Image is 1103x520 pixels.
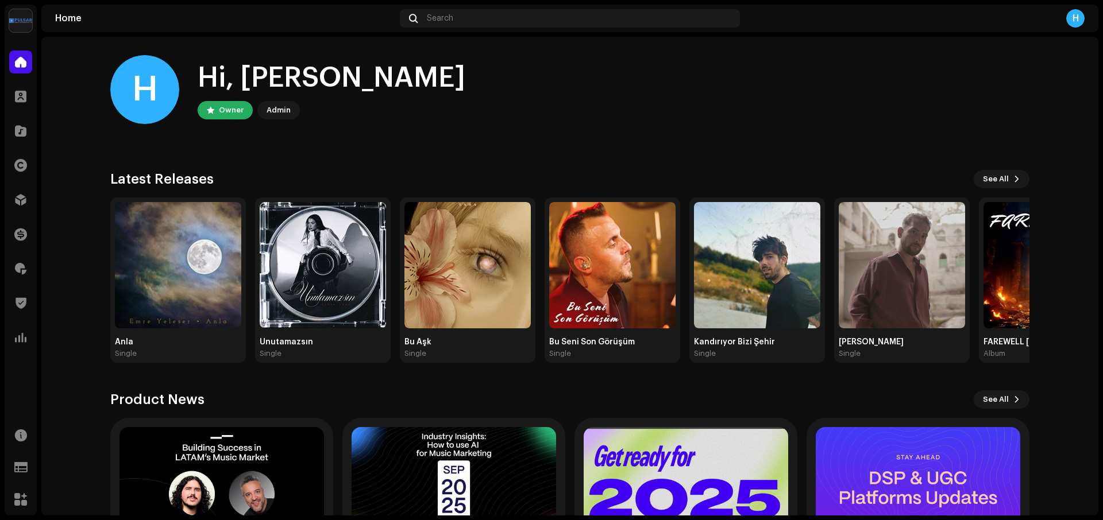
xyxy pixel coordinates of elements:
[404,349,426,358] div: Single
[115,337,241,347] div: Anla
[974,390,1029,409] button: See All
[983,388,1009,411] span: See All
[983,168,1009,191] span: See All
[404,202,531,328] img: 100f2671-afdd-47c2-a7e8-123d3e77435b
[110,55,179,124] div: H
[219,103,244,117] div: Owner
[974,170,1029,188] button: See All
[267,103,291,117] div: Admin
[198,60,465,96] div: Hi, [PERSON_NAME]
[55,14,395,23] div: Home
[984,349,1005,358] div: Album
[839,202,965,328] img: a46828ee-1314-4406-99c2-28bd366fa7e6
[110,170,214,188] h3: Latest Releases
[839,337,965,347] div: [PERSON_NAME]
[694,337,820,347] div: Kandırıyor Bizi Şehir
[839,349,861,358] div: Single
[260,202,386,328] img: d59b4419-acde-417b-bedb-dc3cab8be0a8
[110,390,205,409] h3: Product News
[115,202,241,328] img: bb981229-d1b4-424c-9203-1a861e6d71e6
[694,202,820,328] img: 9cf37bc2-2144-4bbf-bb94-535d67f5dd20
[1066,9,1085,28] div: H
[260,337,386,347] div: Unutamazsın
[404,337,531,347] div: Bu Aşk
[549,202,676,328] img: af7208d9-5ddc-4ca0-be63-12b33fc44519
[427,14,453,23] span: Search
[549,337,676,347] div: Bu Seni Son Görüşüm
[549,349,571,358] div: Single
[9,9,32,32] img: 1d4ab021-3d3a-477c-8d2a-5ac14ed14e8d
[694,349,716,358] div: Single
[260,349,281,358] div: Single
[115,349,137,358] div: Single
